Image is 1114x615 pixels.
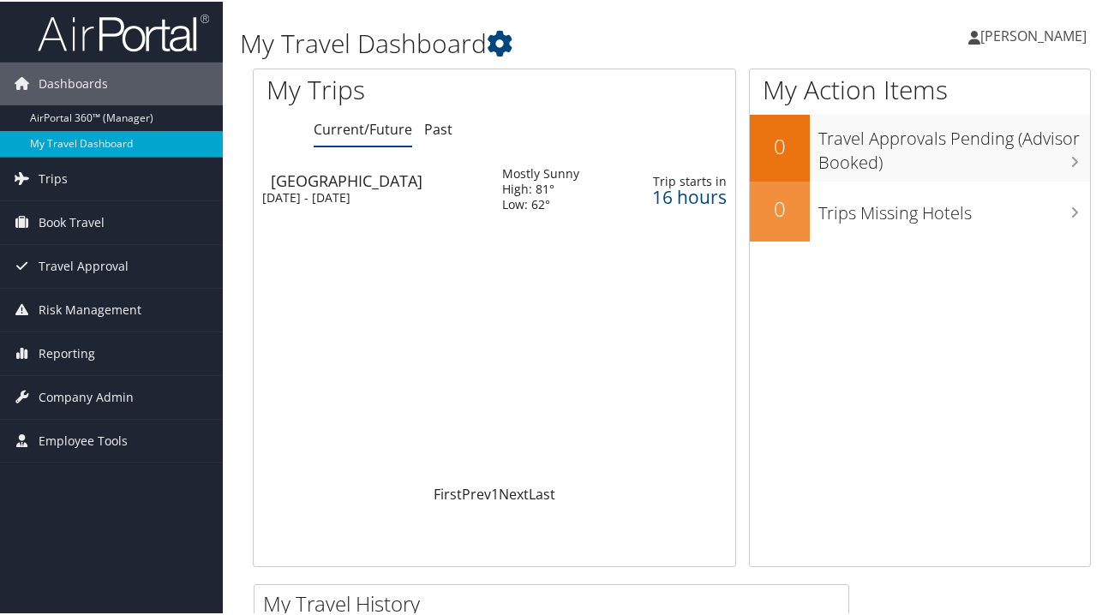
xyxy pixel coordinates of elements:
h1: My Action Items [750,70,1090,106]
div: Low: 62° [502,195,579,211]
a: Last [529,483,555,502]
h1: My Trips [267,70,522,106]
div: [GEOGRAPHIC_DATA] [271,171,485,187]
h3: Trips Missing Hotels [818,191,1090,224]
h1: My Travel Dashboard [240,24,816,60]
a: [PERSON_NAME] [968,9,1104,60]
div: 16 hours [636,188,728,203]
h3: Travel Approvals Pending (Advisor Booked) [818,116,1090,173]
div: Mostly Sunny [502,164,579,180]
div: High: 81° [502,180,579,195]
span: Risk Management [39,287,141,330]
a: 1 [491,483,499,502]
img: airportal-logo.png [38,11,209,51]
div: Trip starts in [636,172,728,188]
span: Travel Approval [39,243,129,286]
span: Reporting [39,331,95,373]
span: Employee Tools [39,418,128,461]
a: Next [499,483,529,502]
a: Prev [462,483,491,502]
a: 0Trips Missing Hotels [750,180,1090,240]
div: [DATE] - [DATE] [262,188,476,204]
a: 0Travel Approvals Pending (Advisor Booked) [750,113,1090,179]
span: Trips [39,156,68,199]
span: Company Admin [39,374,134,417]
a: Past [424,118,452,137]
h2: 0 [750,193,810,222]
span: Dashboards [39,61,108,104]
span: [PERSON_NAME] [980,25,1087,44]
a: First [434,483,462,502]
h2: 0 [750,130,810,159]
a: Current/Future [314,118,412,137]
span: Book Travel [39,200,105,242]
